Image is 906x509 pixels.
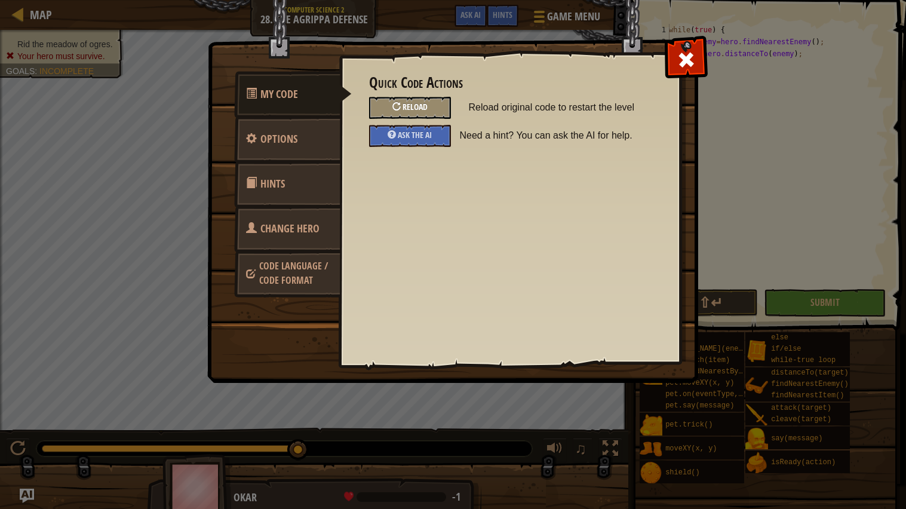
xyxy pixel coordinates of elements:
span: Reload original code to restart the level [469,97,650,118]
span: Need a hint? You can ask the AI for help. [460,125,659,146]
div: Ask the AI [369,125,451,147]
a: My Code [234,71,352,118]
span: Choose hero, language [259,259,328,287]
span: Quick Code Actions [260,87,298,102]
span: Choose hero, language [260,221,320,236]
h3: Quick Code Actions [369,75,650,91]
span: Hints [260,176,285,191]
a: Options [234,116,340,162]
span: Reload [403,101,428,112]
span: Ask the AI [398,129,432,140]
div: Reload original code to restart the level [369,97,451,119]
span: Configure settings [260,131,297,146]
